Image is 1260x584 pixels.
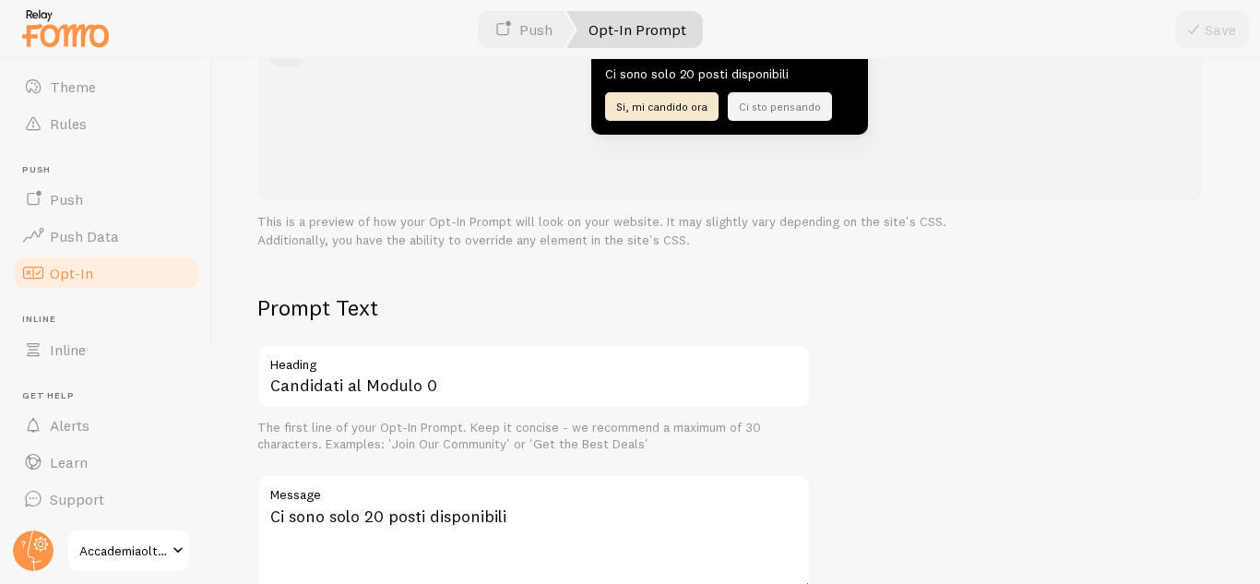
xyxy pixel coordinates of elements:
[11,481,201,518] a: Support
[11,331,201,368] a: Inline
[50,416,89,435] span: Alerts
[50,453,88,471] span: Learn
[22,390,201,402] span: Get Help
[11,407,201,444] a: Alerts
[50,227,119,245] span: Push Data
[11,68,201,105] a: Theme
[22,314,201,326] span: Inline
[50,77,96,96] span: Theme
[11,255,201,292] a: Opt-In
[605,92,719,121] button: Si, mi candido ora
[257,474,811,506] label: Message
[257,344,811,375] label: Heading
[11,444,201,481] a: Learn
[728,92,832,121] button: Ci sto pensando
[11,218,201,255] a: Push Data
[66,529,191,573] a: Accademiaoltrelalezione
[11,181,201,218] a: Push
[50,264,93,282] span: Opt-In
[22,164,201,176] span: Push
[19,5,112,52] img: fomo-relay-logo-orange.svg
[79,540,167,562] span: Accademiaoltrelalezione
[50,114,87,133] span: Rules
[257,293,811,322] h2: Prompt Text
[605,65,854,83] p: Ci sono solo 20 posti disponibili
[50,340,86,359] span: Inline
[257,420,811,452] div: The first line of your Opt-In Prompt. Keep it concise - we recommend a maximum of 30 characters. ...
[257,212,1202,249] p: This is a preview of how your Opt-In Prompt will look on your website. It may slightly vary depen...
[50,490,104,508] span: Support
[11,105,201,142] a: Rules
[50,190,83,209] span: Push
